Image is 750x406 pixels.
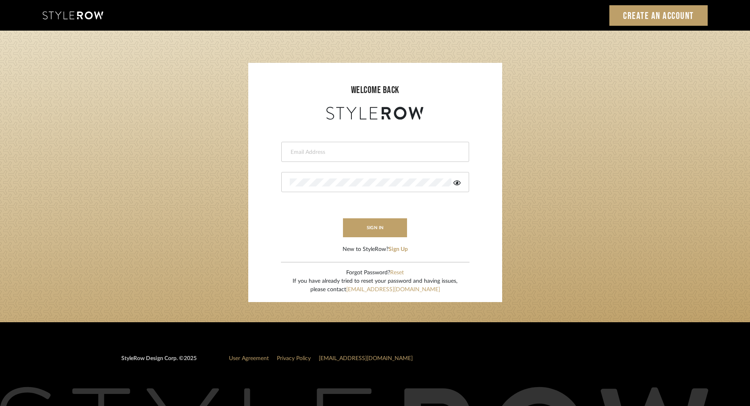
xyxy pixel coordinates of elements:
a: User Agreement [229,356,269,361]
a: [EMAIL_ADDRESS][DOMAIN_NAME] [346,287,440,292]
div: If you have already tried to reset your password and having issues, please contact [293,277,457,294]
input: Email Address [290,148,459,156]
a: Create an Account [609,5,708,26]
div: New to StyleRow? [343,245,408,254]
div: welcome back [256,83,494,97]
a: [EMAIL_ADDRESS][DOMAIN_NAME] [319,356,413,361]
div: StyleRow Design Corp. ©2025 [121,354,197,369]
button: Reset [390,269,404,277]
button: Sign Up [389,245,408,254]
a: Privacy Policy [277,356,311,361]
button: sign in [343,218,407,237]
div: Forgot Password? [293,269,457,277]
